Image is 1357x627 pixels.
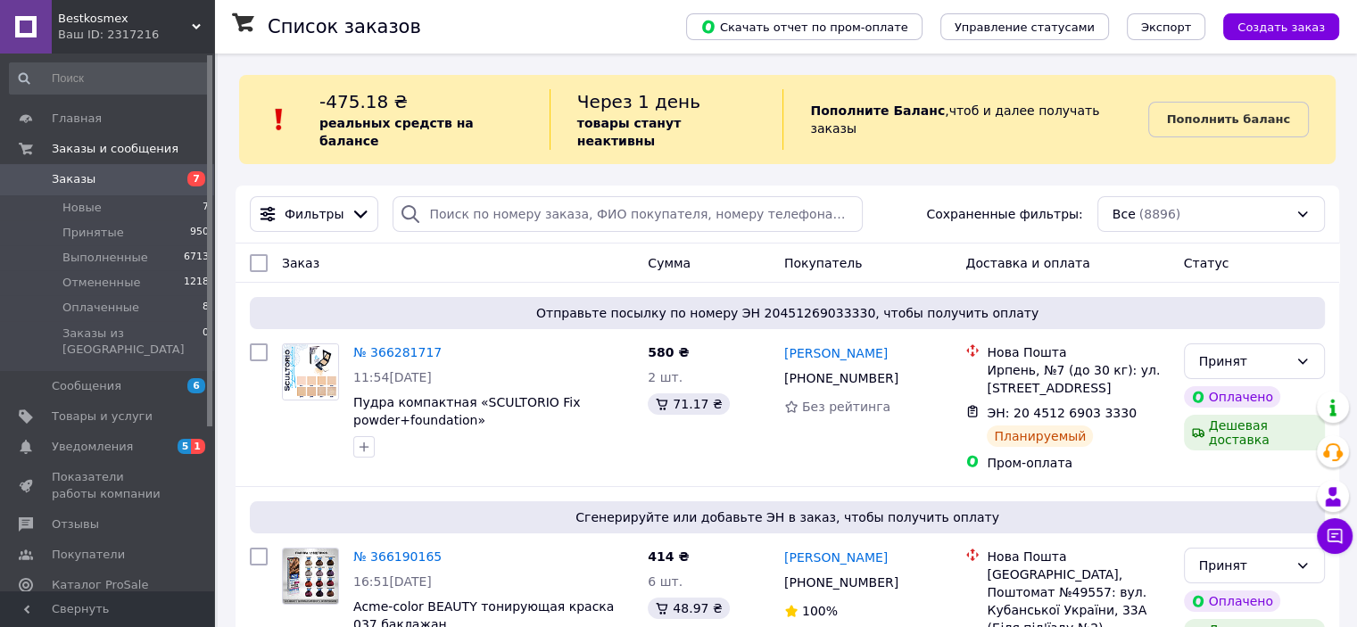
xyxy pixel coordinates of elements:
[184,250,209,266] span: 6713
[1184,256,1229,270] span: Статус
[353,395,580,427] a: Пудра компактная «SCULTORIO Fix powder+foundation»
[1184,415,1325,450] div: Дешевая доставка
[1167,112,1290,126] b: Пополнить баланс
[191,439,205,454] span: 1
[1184,386,1280,408] div: Оплачено
[178,439,192,454] span: 5
[577,91,700,112] span: Через 1 день
[52,141,178,157] span: Заказы и сообщения
[648,370,683,384] span: 2 шт.
[782,89,1147,150] div: , чтоб и далее получать заказы
[203,300,209,316] span: 8
[52,378,121,394] span: Сообщения
[648,574,683,589] span: 6 шт.
[52,547,125,563] span: Покупатели
[1205,19,1339,33] a: Создать заказ
[187,171,205,186] span: 7
[58,11,192,27] span: Bestkosmex
[700,19,908,35] span: Скачать отчет по пром-оплате
[184,275,209,291] span: 1218
[353,549,442,564] a: № 366190165
[1237,21,1325,34] span: Создать заказ
[1199,556,1288,575] div: Принят
[268,16,421,37] h1: Список заказов
[285,205,343,223] span: Фильтры
[940,13,1109,40] button: Управление статусами
[648,549,689,564] span: 414 ₴
[1139,207,1181,221] span: (8896)
[266,106,293,133] img: :exclamation:
[1199,351,1288,371] div: Принят
[955,21,1095,34] span: Управление статусами
[257,508,1318,526] span: Сгенерируйте или добавьте ЭН в заказ, чтобы получить оплату
[784,549,888,566] a: [PERSON_NAME]
[648,598,729,619] div: 48.97 ₴
[810,103,945,118] b: Пополните Баланс
[784,256,863,270] span: Покупатель
[1184,590,1280,612] div: Оплачено
[1317,518,1353,554] button: Чат с покупателем
[282,548,339,605] a: Фото товару
[52,577,148,593] span: Каталог ProSale
[62,250,148,266] span: Выполненные
[393,196,863,232] input: Поиск по номеру заказа, ФИО покупателя, номеру телефона, Email, номеру накладной
[987,454,1169,472] div: Пром-оплата
[52,111,102,127] span: Главная
[1148,102,1309,137] a: Пополнить баланс
[1127,13,1205,40] button: Экспорт
[283,549,338,604] img: Фото товару
[353,345,442,359] a: № 366281717
[52,408,153,425] span: Товары и услуги
[987,425,1093,447] div: Планируемый
[802,400,890,414] span: Без рейтинга
[353,370,432,384] span: 11:54[DATE]
[784,371,898,385] span: [PHONE_NUMBER]
[686,13,923,40] button: Скачать отчет по пром-оплате
[282,343,339,400] a: Фото товару
[648,256,691,270] span: Сумма
[353,574,432,589] span: 16:51[DATE]
[62,326,203,358] span: Заказы из [GEOGRAPHIC_DATA]
[319,91,408,112] span: -475.18 ₴
[648,393,729,415] div: 71.17 ₴
[987,406,1137,420] span: ЭН: 20 4512 6903 3330
[784,575,898,590] span: [PHONE_NUMBER]
[62,300,139,316] span: Оплаченные
[58,27,214,43] div: Ваш ID: 2317216
[282,256,319,270] span: Заказ
[257,304,1318,322] span: Отправьте посылку по номеру ЭН 20451269033330, чтобы получить оплату
[9,62,211,95] input: Поиск
[62,275,140,291] span: Отмененные
[62,225,124,241] span: Принятые
[283,344,338,399] img: Фото товару
[52,171,95,187] span: Заказы
[1223,13,1339,40] button: Создать заказ
[784,344,888,362] a: [PERSON_NAME]
[987,548,1169,565] div: Нова Пошта
[987,343,1169,361] div: Нова Пошта
[1113,205,1136,223] span: Все
[203,200,209,216] span: 7
[187,378,205,393] span: 6
[319,116,474,148] b: реальных средств на балансе
[203,326,209,358] span: 0
[52,439,133,455] span: Уведомления
[52,516,99,532] span: Отзывы
[1141,21,1191,34] span: Экспорт
[62,200,102,216] span: Новые
[987,361,1169,397] div: Ирпень, №7 (до 30 кг): ул. [STREET_ADDRESS]
[577,116,681,148] b: товары станут неактивны
[648,345,689,359] span: 580 ₴
[926,205,1082,223] span: Сохраненные фильтры:
[965,256,1089,270] span: Доставка и оплата
[802,604,838,618] span: 100%
[190,225,209,241] span: 950
[52,469,165,501] span: Показатели работы компании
